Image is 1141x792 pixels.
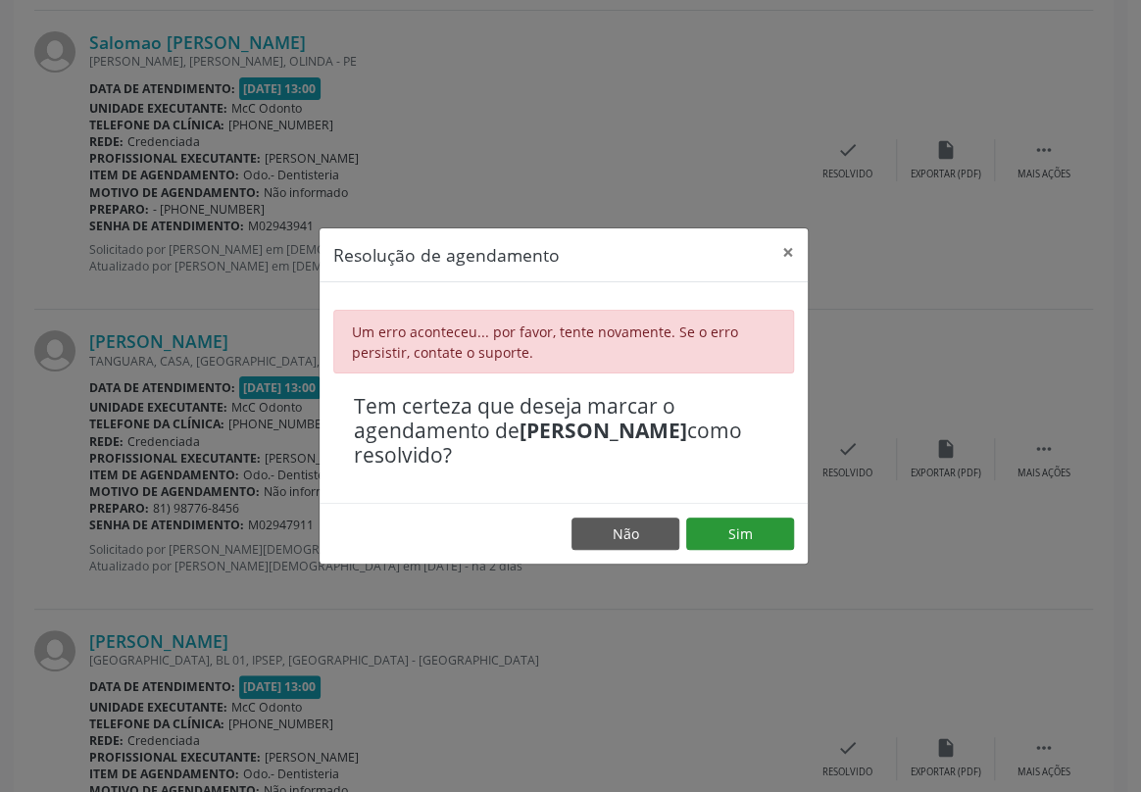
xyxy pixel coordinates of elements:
[520,417,687,444] b: [PERSON_NAME]
[686,518,794,551] button: Sim
[769,228,808,276] button: Close
[571,518,679,551] button: Não
[333,242,560,268] h5: Resolução de agendamento
[354,394,773,469] h4: Tem certeza que deseja marcar o agendamento de como resolvido?
[333,310,794,373] div: Um erro aconteceu... por favor, tente novamente. Se o erro persistir, contate o suporte.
